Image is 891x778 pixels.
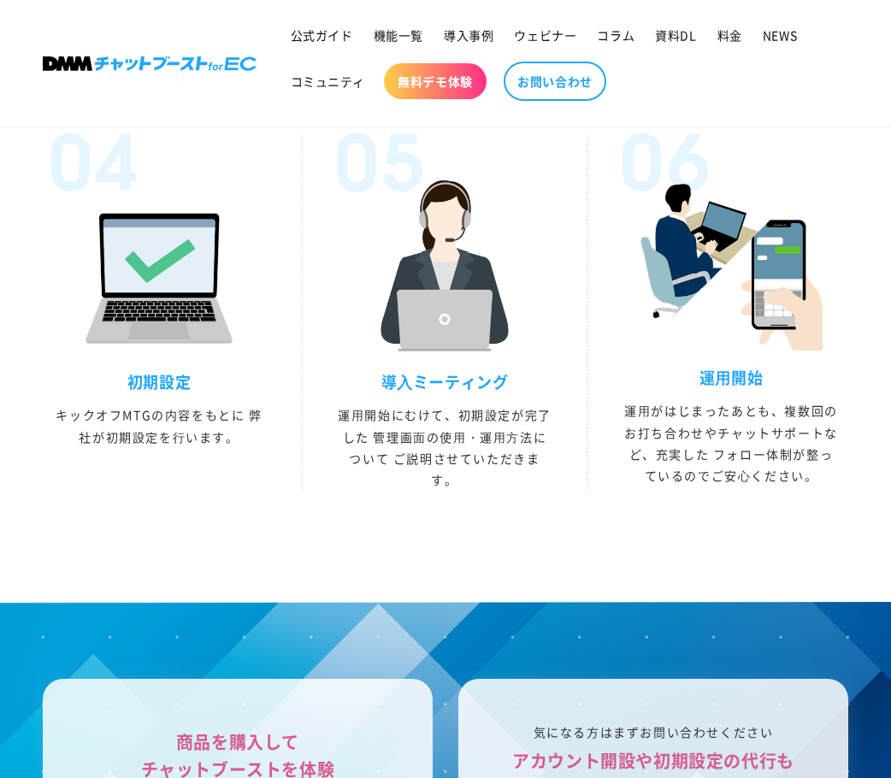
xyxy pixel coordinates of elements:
[655,27,696,43] span: 資料DL
[640,168,823,351] img: 運⽤開始
[363,17,434,53] a: 機能一覧
[587,17,645,53] a: コラム
[280,17,363,53] a: 公式ガイド
[717,27,742,43] span: 料金
[514,27,576,43] span: ウェビナー
[597,27,634,43] span: コラム
[398,74,473,89] span: 無料デモ体験
[484,722,823,743] div: 気になる方はまずお問い合わせください
[623,400,840,486] p: 運⽤がはじまったあとも、複数回のお打ち合わせやチャットサポートなど、充実した フォロー体制が整っているのでご安⼼ください。
[374,27,423,43] span: 機能一覧
[354,168,535,355] img: 導⼊ミーティング
[68,168,250,355] img: 初期設定
[434,17,504,53] a: 導入事例
[504,17,587,53] a: ウェビナー
[280,63,376,99] a: コミュニティ
[384,63,487,99] a: 無料デモ体験
[504,62,606,101] a: お問い合わせ
[623,368,840,387] h3: 運⽤開始
[645,17,706,53] a: 資料DL
[752,17,807,53] a: NEWS
[291,74,366,89] span: コミュニティ
[517,74,593,89] span: お問い合わせ
[337,404,552,491] p: 運⽤開始にむけて、初期設定が完了した 管理画⾯の使⽤・運⽤⽅法について ご説明させていただきます。
[337,372,552,392] h3: 導⼊ミーティング
[51,372,267,392] h3: 初期設定
[444,27,493,43] span: 導入事例
[763,27,797,43] span: NEWS
[51,404,267,447] p: キックオフMTGの内容をもとに 弊社が初期設定を⾏います。
[291,27,353,43] span: 公式ガイド
[43,56,257,71] img: 株式会社DMM Boost
[707,17,752,53] a: 料金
